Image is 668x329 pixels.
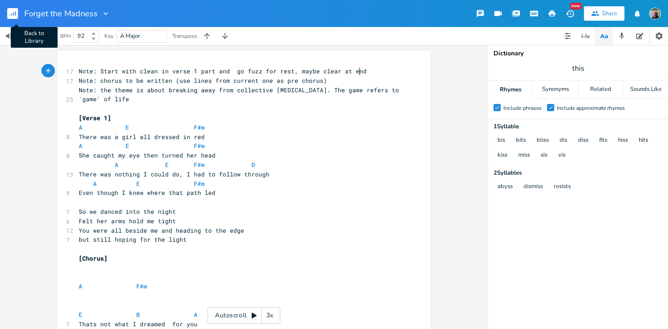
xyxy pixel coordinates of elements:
div: Include phrases [503,105,542,111]
button: vis [558,152,565,159]
div: Synonyms [533,81,578,99]
div: Share [602,9,617,18]
span: F#m [194,142,205,150]
button: dismiss [524,183,543,191]
span: B [136,311,140,319]
span: A Major [120,32,140,40]
span: this [572,63,584,74]
div: Include approximate rhymes [557,105,625,111]
span: There was nothing I could do, I had to follow through [79,170,269,178]
span: Note: the theme is about breaking away from collective [MEDICAL_DATA]. The game refers to 'game' ... [79,86,403,104]
span: E [136,180,140,188]
span: E [79,311,82,319]
button: abyss [498,183,513,191]
div: Dictionary [493,50,663,57]
button: miss [518,152,530,159]
div: 3x [262,307,278,324]
button: Back to Library [7,3,25,24]
div: Autoscroll [207,307,280,324]
button: sis [541,152,547,159]
div: BPM [60,34,71,39]
span: F#m [194,161,205,169]
button: bits [516,137,526,144]
span: Thats not what I dreamed for you [79,320,197,328]
img: Keith Dalton [649,8,661,19]
div: Key [104,33,113,39]
button: hiss [618,137,628,144]
span: but still hoping for the light [79,235,187,243]
div: Related [578,81,623,99]
span: Note: chorus to be written (use lines from current one as pre chorus) [79,77,327,85]
div: Sounds Like [623,81,668,99]
span: A [194,311,197,319]
button: dis [560,137,567,144]
span: Note: Start with clean in verse 1 part and go fuzz for rest, maybe clear at end [79,67,367,75]
div: Transpose [172,33,197,39]
span: Forget the Madness [24,9,98,18]
button: Share [584,6,624,21]
button: fits [599,137,607,144]
span: A [79,123,82,131]
span: E [126,142,129,150]
span: A [115,161,118,169]
span: E [165,161,169,169]
span: [Chorus] [79,254,108,262]
div: 1 Syllable [493,124,663,130]
button: resists [554,183,571,191]
button: bis [498,137,505,144]
span: You were all beside me and heading to the edge [79,226,244,234]
button: New [561,5,579,22]
button: hits [639,137,648,144]
span: D [251,161,255,169]
span: E [126,123,129,131]
span: F#m [194,180,205,188]
span: A [79,142,82,150]
button: kiss [498,152,507,159]
div: Rhymes [488,81,533,99]
div: 2 Syllable s [493,170,663,176]
button: diss [578,137,588,144]
div: New [570,3,582,9]
span: So we danced into the night [79,207,176,216]
span: A [93,180,97,188]
span: [Verse 1] [79,114,111,122]
span: A [79,282,82,290]
span: She caught my eye then turned her head [79,151,215,159]
span: F#m [194,123,205,131]
span: Even though I knew where that path led [79,189,215,197]
span: Felt her arms hold me tight [79,217,176,225]
span: There was a girl all dressed in red [79,133,205,141]
span: F#m [136,282,147,290]
button: bliss [537,137,549,144]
